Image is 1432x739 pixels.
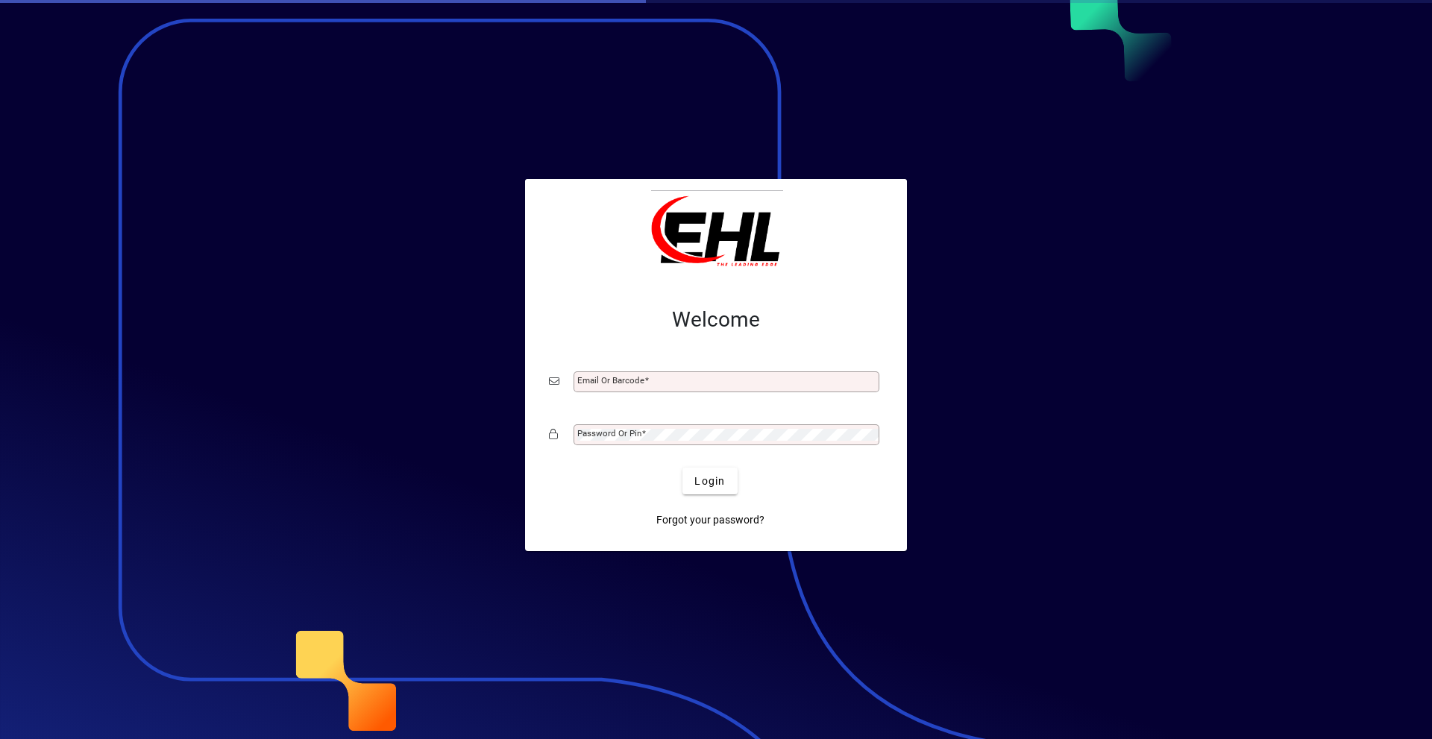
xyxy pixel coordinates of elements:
mat-label: Password or Pin [577,428,641,438]
mat-label: Email or Barcode [577,375,644,386]
a: Forgot your password? [650,506,770,533]
span: Forgot your password? [656,512,764,528]
button: Login [682,468,737,494]
span: Login [694,474,725,489]
h2: Welcome [549,307,883,333]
